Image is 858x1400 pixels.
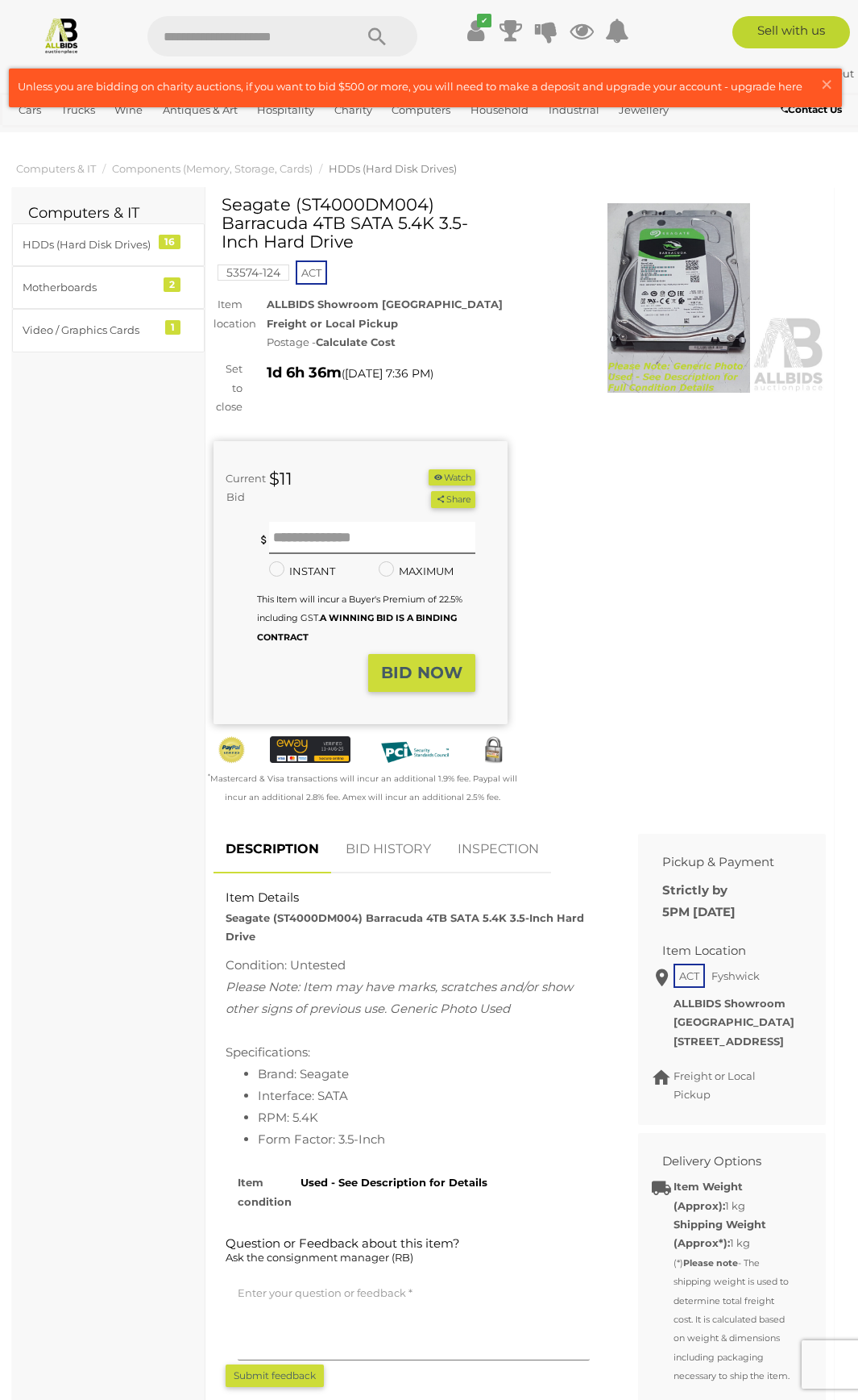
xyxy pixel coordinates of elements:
a: Jewellery [612,97,675,123]
a: Trucks [55,97,102,123]
h2: Question or Feedback about this item? [226,1237,602,1268]
label: INSTANT [269,562,335,581]
div: Set to close [201,360,255,416]
span: Freight or Local Pickup [674,1069,756,1101]
li: Brand: Seagate [258,1063,602,1085]
small: This Item will incur a Buyer's Premium of 22.5% including GST. [257,594,462,643]
b: A WINNING BID IS A BINDING CONTRACT [257,612,457,642]
a: Components (Memory, Storage, Cards) [112,162,313,175]
div: Postage - [267,333,508,352]
div: Motherboards [23,278,155,297]
h1: Seagate (ST4000DM004) Barracuda 4TB SATA 5.4K 3.5-Inch Hard Drive [222,195,504,251]
span: [DATE] 7:36 PM [345,366,430,381]
strong: Used - See Description for Details [301,1176,487,1189]
a: Video / Graphics Cards 1 [12,309,205,352]
a: Wine [108,97,149,123]
strong: $11 [269,469,292,489]
span: ( ) [342,367,433,380]
strong: 1d 6h 36m [267,364,342,381]
a: Sports [63,123,109,150]
a: Household [464,97,535,123]
span: Ask the consignment manager (RB) [226,1251,413,1264]
a: Motherboards 2 [12,266,205,309]
strong: Shipping Weight (Approx*): [674,1218,766,1249]
b: Strictly by 5PM [DATE] [662,882,736,919]
a: Office [12,123,56,150]
strong: Calculate Cost [316,335,396,348]
h2: Item Details [226,891,602,905]
small: Mastercard & Visa transactions will incur an additional 1.9% fee. Paypal will incur an additional... [208,773,517,802]
span: | [802,67,805,80]
mark: 53574-124 [218,265,289,281]
a: INSPECTION [446,826,551,873]
span: × [819,69,834,100]
div: 1 kg [674,1177,790,1215]
small: (*) - The shipping weight is used to determine total freight cost. It is calculated based on weig... [674,1257,790,1381]
div: Current Bid [213,469,257,507]
a: Syedhashme [719,67,802,80]
strong: BID NOW [381,663,462,682]
span: ACT [674,964,705,988]
span: ACT [296,260,327,285]
li: Form Factor: 3.5-Inch [258,1128,602,1150]
span: Please Note: Item may have marks, scratches and/or show other signs of previous use. Generic Phot... [226,979,573,1016]
button: Search [337,16,417,56]
h2: Pickup & Payment [662,856,777,869]
img: Secured by Rapid SSL [479,736,508,765]
img: Seagate (ST4000DM004) Barracuda 4TB SATA 5.4K 3.5-Inch Hard Drive [532,203,826,393]
div: Condition: Untested [226,954,602,976]
div: 1 [165,320,180,335]
span: Fyshwick [707,965,764,986]
img: PCI DSS compliant [375,736,455,769]
a: HDDs (Hard Disk Drives) [329,162,457,175]
a: Contact Us [781,101,846,119]
a: Cars [12,97,48,123]
strong: Freight or Local Pickup [267,317,398,330]
strong: Please note [683,1257,738,1269]
div: Item location [201,295,255,333]
button: Share [431,491,475,508]
a: Antiques & Art [156,97,244,123]
a: DESCRIPTION [213,826,331,873]
strong: ALLBIDS Showroom [GEOGRAPHIC_DATA] [674,997,794,1028]
a: 53574-124 [218,266,289,279]
h2: Computers & IT [28,206,189,222]
strong: [STREET_ADDRESS] [674,1035,784,1048]
label: MAXIMUM [379,562,454,581]
a: HDDs (Hard Disk Drives) 16 [12,223,205,266]
img: Allbids.com.au [43,16,81,54]
div: 1 kg [674,1215,790,1385]
li: RPM: 5.4K [258,1106,602,1128]
a: Hospitality [251,97,321,123]
a: Industrial [542,97,606,123]
div: Video / Graphics Cards [23,321,155,340]
li: Watch this item [429,469,475,486]
strong: Syedhashme [719,67,799,80]
a: [GEOGRAPHIC_DATA] [115,123,242,150]
i: ✔ [477,14,491,27]
a: Computers & IT [16,162,96,175]
a: Charity [328,97,379,123]
div: HDDs (Hard Disk Drives) [23,235,155,254]
img: Official PayPal Seal [218,736,246,764]
button: Watch [429,469,475,486]
b: Item Weight (Approx): [674,1180,743,1211]
a: Sign Out [807,67,854,80]
strong: Seagate (ST4000DM004) Barracuda 4TB SATA 5.4K 3.5-Inch Hard Drive [226,911,584,943]
a: Computers [385,97,457,123]
h2: Delivery Options [662,1155,777,1169]
b: Contact Us [781,103,842,115]
a: ✔ [463,16,487,45]
button: Submit feedback [226,1365,324,1387]
a: BID HISTORY [334,826,443,873]
li: Interface: SATA [258,1085,602,1106]
strong: ALLBIDS Showroom [GEOGRAPHIC_DATA] [267,298,503,310]
a: Sell with us [732,16,850,48]
div: Specifications: [226,954,602,1150]
strong: Item condition [238,1176,292,1207]
button: BID NOW [368,654,475,692]
h2: Item Location [662,944,777,958]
